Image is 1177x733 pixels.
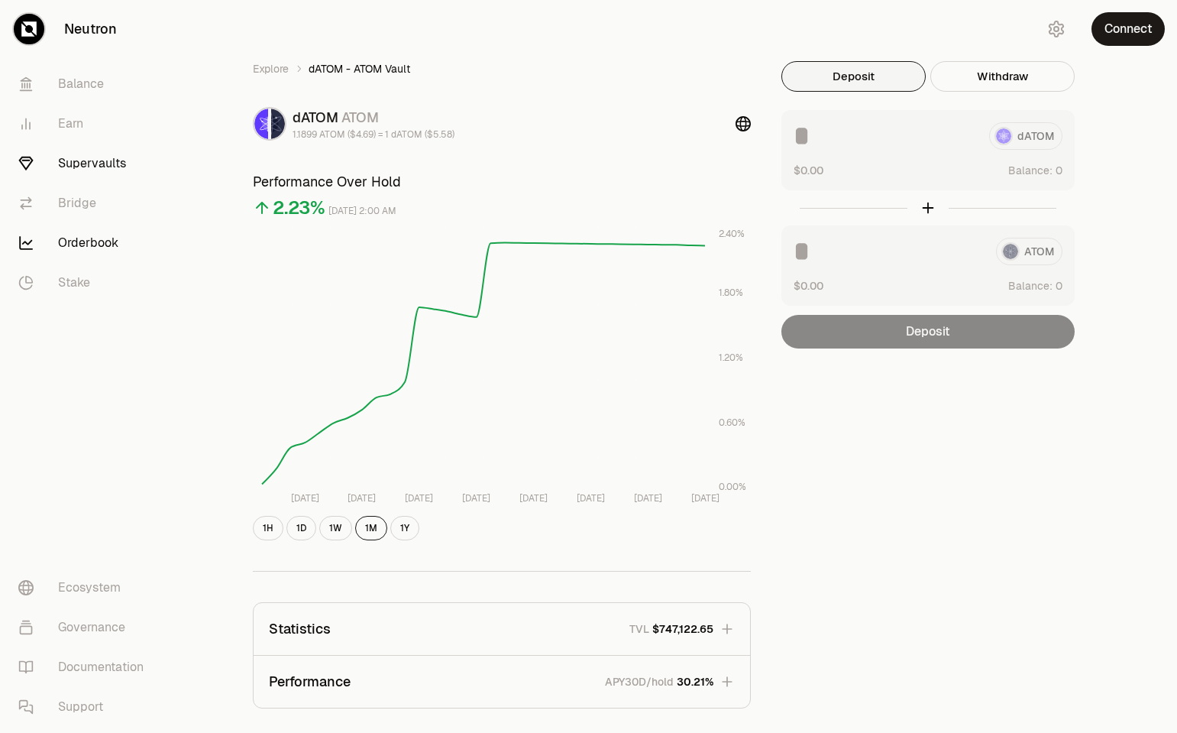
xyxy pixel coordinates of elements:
a: Support [6,687,165,727]
button: $0.00 [794,277,823,294]
button: Connect [1091,12,1165,46]
tspan: 2.40% [719,228,745,240]
a: Earn [6,104,165,144]
div: 2.23% [273,196,325,220]
a: Documentation [6,647,165,687]
button: $0.00 [794,162,823,178]
div: 1.1899 ATOM ($4.69) = 1 dATOM ($5.58) [293,128,454,141]
tspan: 1.80% [719,287,743,299]
button: 1D [286,516,316,540]
tspan: [DATE] [348,492,376,504]
tspan: [DATE] [462,492,490,504]
div: dATOM [293,107,454,128]
button: StatisticsTVL$747,122.65 [254,603,750,655]
span: dATOM - ATOM Vault [309,61,410,76]
a: Bridge [6,183,165,223]
p: Performance [269,671,351,692]
button: Deposit [781,61,926,92]
a: Orderbook [6,223,165,263]
a: Supervaults [6,144,165,183]
span: Balance: [1008,163,1053,178]
button: 1W [319,516,352,540]
p: TVL [629,621,649,637]
span: ATOM [341,109,379,126]
tspan: [DATE] [576,492,604,504]
button: PerformanceAPY30D/hold30.21% [254,656,750,708]
a: Explore [253,61,289,76]
img: dATOM Logo [254,109,268,139]
nav: breadcrumb [253,61,751,76]
button: 1H [253,516,283,540]
a: Ecosystem [6,568,165,608]
a: Stake [6,263,165,303]
tspan: [DATE] [690,492,719,504]
span: $747,122.65 [652,621,713,637]
div: [DATE] 2:00 AM [328,203,396,220]
button: Withdraw [930,61,1075,92]
h3: Performance Over Hold [253,171,751,193]
tspan: [DATE] [405,492,433,504]
tspan: 0.60% [719,417,745,429]
tspan: [DATE] [290,492,319,504]
p: Statistics [269,618,331,640]
a: Balance [6,64,165,104]
p: APY30D/hold [605,674,674,689]
span: Balance: [1008,278,1053,294]
img: ATOM Logo [271,109,285,139]
span: 30.21% [677,674,713,689]
tspan: [DATE] [519,492,547,504]
button: 1Y [390,516,419,540]
tspan: 1.20% [719,352,743,364]
button: 1M [355,516,387,540]
a: Governance [6,608,165,647]
tspan: 0.00% [719,481,746,493]
tspan: [DATE] [633,492,661,504]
